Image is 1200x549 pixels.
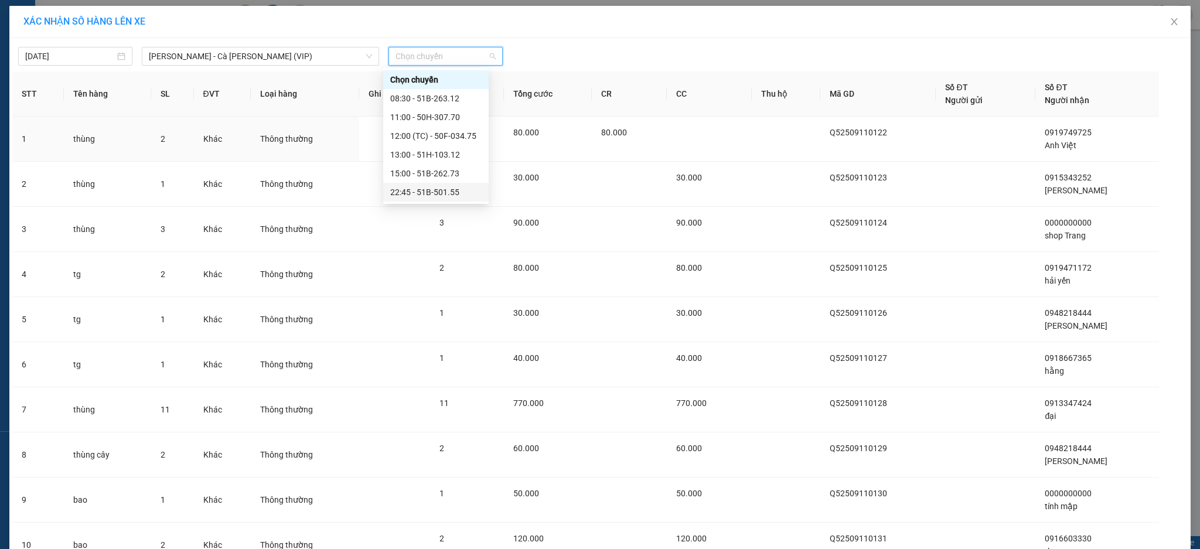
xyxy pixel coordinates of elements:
[390,167,482,180] div: 15:00 - 51B-262.73
[161,224,165,234] span: 3
[194,432,251,478] td: Khác
[251,297,359,342] td: Thông thường
[676,353,702,363] span: 40.000
[1045,276,1071,285] span: hải yến
[513,128,539,137] span: 80.000
[513,398,544,408] span: 770.000
[64,117,151,162] td: thùng
[64,207,151,252] td: thùng
[251,117,359,162] td: Thông thường
[194,478,251,523] td: Khác
[194,342,251,387] td: Khác
[1045,502,1078,511] span: tính mập
[251,71,359,117] th: Loại hàng
[676,489,702,498] span: 50.000
[194,252,251,297] td: Khác
[12,162,64,207] td: 2
[1045,186,1107,195] span: [PERSON_NAME]
[366,53,373,60] span: down
[830,173,887,182] span: Q52509110123
[1045,489,1092,498] span: 0000000000
[676,263,702,272] span: 80.000
[1045,444,1092,453] span: 0948218444
[251,387,359,432] td: Thông thường
[390,186,482,199] div: 22:45 - 51B-501.55
[601,128,627,137] span: 80.000
[161,360,165,369] span: 1
[12,387,64,432] td: 7
[830,398,887,408] span: Q52509110128
[513,263,539,272] span: 80.000
[1045,231,1086,240] span: shop Trang
[251,162,359,207] td: Thông thường
[513,218,539,227] span: 90.000
[439,489,444,498] span: 1
[1045,321,1107,330] span: [PERSON_NAME]
[667,71,752,117] th: CC
[161,315,165,324] span: 1
[439,218,444,227] span: 3
[383,70,489,89] div: Chọn chuyến
[1170,17,1179,26] span: close
[64,387,151,432] td: thùng
[12,71,64,117] th: STT
[161,270,165,279] span: 2
[64,252,151,297] td: tg
[64,342,151,387] td: tg
[945,96,983,105] span: Người gửi
[390,73,482,86] div: Chọn chuyến
[830,444,887,453] span: Q52509110129
[1045,411,1056,421] span: đại
[439,263,444,272] span: 2
[12,252,64,297] td: 4
[1045,366,1064,376] span: hằng
[1045,398,1092,408] span: 0913347424
[676,218,702,227] span: 90.000
[64,162,151,207] td: thùng
[151,71,194,117] th: SL
[830,128,887,137] span: Q52509110122
[390,111,482,124] div: 11:00 - 50H-307.70
[439,308,444,318] span: 1
[161,495,165,504] span: 1
[676,398,707,408] span: 770.000
[830,353,887,363] span: Q52509110127
[676,534,707,543] span: 120.000
[439,444,444,453] span: 2
[513,173,539,182] span: 30.000
[676,308,702,318] span: 30.000
[676,444,702,453] span: 60.000
[513,444,539,453] span: 60.000
[194,162,251,207] td: Khác
[1045,456,1107,466] span: [PERSON_NAME]
[1045,263,1092,272] span: 0919471172
[64,432,151,478] td: thùng cây
[439,398,449,408] span: 11
[64,71,151,117] th: Tên hàng
[513,308,539,318] span: 30.000
[251,478,359,523] td: Thông thường
[830,489,887,498] span: Q52509110130
[194,387,251,432] td: Khác
[64,478,151,523] td: bao
[251,432,359,478] td: Thông thường
[194,71,251,117] th: ĐVT
[592,71,666,117] th: CR
[439,353,444,363] span: 1
[390,92,482,105] div: 08:30 - 51B-263.12
[390,129,482,142] div: 12:00 (TC) - 50F-034.75
[830,263,887,272] span: Q52509110125
[390,148,482,161] div: 13:00 - 51H-103.12
[396,47,496,65] span: Chọn chuyến
[251,207,359,252] td: Thông thường
[513,534,544,543] span: 120.000
[25,50,115,63] input: 11/09/2025
[64,297,151,342] td: tg
[1045,353,1092,363] span: 0918667365
[161,179,165,189] span: 1
[251,342,359,387] td: Thông thường
[513,353,539,363] span: 40.000
[752,71,820,117] th: Thu hộ
[194,297,251,342] td: Khác
[1045,83,1067,92] span: Số ĐT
